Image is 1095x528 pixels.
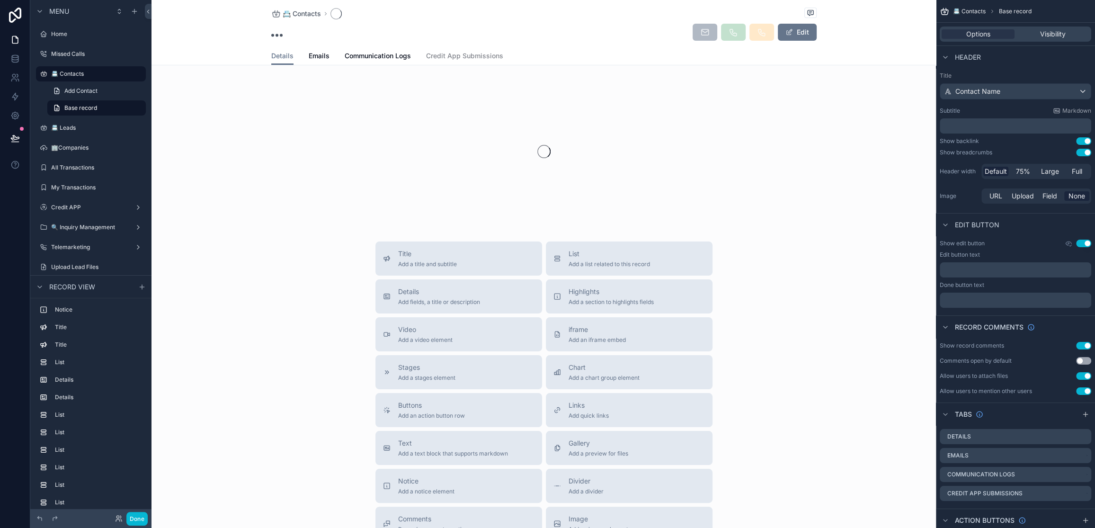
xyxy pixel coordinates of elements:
span: Credit App Submissions [426,51,503,61]
button: Done [126,512,148,526]
button: ChartAdd a chart group element [546,355,712,389]
span: Default [985,167,1007,176]
div: Show record comments [940,342,1004,349]
label: All Transactions [51,164,144,171]
a: 📇 Contacts [271,9,321,18]
a: My Transactions [36,180,146,195]
label: 📇 Contacts [51,70,140,78]
button: Edit [778,24,817,41]
button: GalleryAdd a preview for files [546,431,712,465]
span: Add a list related to this record [569,260,650,268]
span: Edit button [955,220,999,230]
a: Credit APP [36,200,146,215]
span: URL [989,191,1002,201]
label: Title [940,72,1091,80]
label: List [55,411,142,419]
button: TextAdd a text block that supports markdown [375,431,542,465]
label: Image [940,192,978,200]
span: Add Contact [64,87,98,95]
div: Allow users to attach files [940,372,1008,380]
button: VideoAdd a video element [375,317,542,351]
label: Communication Logs [947,471,1015,478]
span: Details [271,51,294,61]
button: NoticeAdd a notice element [375,469,542,503]
label: Details [55,376,142,384]
span: Notice [398,476,454,486]
span: Divider [569,476,604,486]
label: List [55,446,142,454]
span: Add a text block that supports markdown [398,450,508,457]
span: Menu [49,7,69,16]
button: HighlightsAdd a section to highlights fields [546,279,712,313]
span: Add a preview for files [569,450,628,457]
span: Stages [398,363,455,372]
button: LinksAdd quick links [546,393,712,427]
label: Credit App Submissions [947,490,1023,497]
label: 📇 Leads [51,124,144,132]
label: Emails [947,452,969,459]
label: Title [55,341,142,349]
div: Show backlink [940,137,979,145]
span: 📇 Contacts [283,9,321,18]
a: All Transactions [36,160,146,175]
span: Field [1042,191,1057,201]
a: Missed Calls [36,46,146,62]
span: Add an action button row [398,412,465,420]
span: Markdown [1062,107,1091,115]
button: TitleAdd a title and subtitle [375,242,542,276]
div: scrollable content [30,298,151,509]
span: Options [966,29,990,39]
a: Emails [309,47,329,66]
span: Comments [398,514,468,524]
label: Title [55,323,142,331]
span: Emails [309,51,329,61]
button: ListAdd a list related to this record [546,242,712,276]
label: Home [51,30,144,38]
label: Done button text [940,281,984,289]
label: List [55,499,142,506]
label: Header width [940,168,978,175]
label: List [55,429,142,436]
span: Header [955,53,981,62]
label: Show edit button [940,240,985,247]
div: scrollable content [940,262,1091,277]
span: Highlights [569,287,654,296]
label: List [55,464,142,471]
label: List [55,481,142,489]
a: 🏢Companies [36,140,146,155]
label: Missed Calls [51,50,144,58]
span: Add a title and subtitle [398,260,457,268]
span: Base record [999,8,1032,15]
span: Add a divider [569,488,604,495]
span: Add quick links [569,412,609,420]
span: Links [569,401,609,410]
span: Add a section to highlights fields [569,298,654,306]
a: Home [36,27,146,42]
a: 📇 Contacts [36,66,146,81]
span: Add a notice element [398,488,454,495]
div: Comments open by default [940,357,1012,365]
span: Details [398,287,480,296]
button: Contact Name [940,83,1091,99]
span: Add a chart group element [569,374,640,382]
span: Add a stages element [398,374,455,382]
label: List [55,358,142,366]
label: Details [55,394,142,401]
span: iframe [569,325,626,334]
a: Upload Lead Files [36,260,146,275]
button: DividerAdd a divider [546,469,712,503]
button: iframeAdd an iframe embed [546,317,712,351]
a: 🔍 Inquiry Management [36,220,146,235]
span: Buttons [398,401,465,410]
span: Record view [49,282,95,292]
span: Add fields, a title or description [398,298,480,306]
a: Communication Logs [345,47,411,66]
span: Video [398,325,453,334]
span: Tabs [955,410,972,419]
label: Credit APP [51,204,131,211]
span: 75% [1016,167,1030,176]
span: Text [398,439,508,448]
span: Upload [1012,191,1034,201]
button: DetailsAdd fields, a title or description [375,279,542,313]
span: Record comments [955,322,1024,332]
